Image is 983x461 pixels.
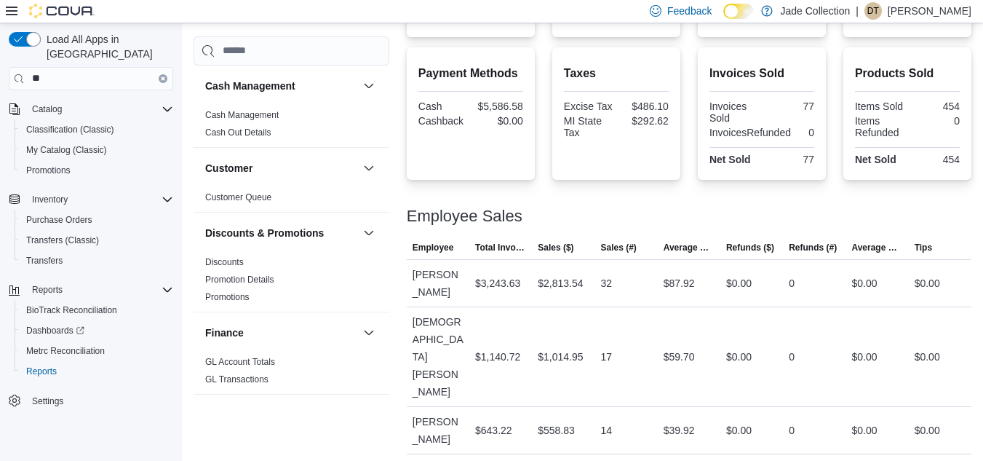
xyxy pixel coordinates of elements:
[360,159,378,177] button: Customer
[194,353,389,394] div: Finance
[26,325,84,336] span: Dashboards
[910,101,960,112] div: 454
[205,374,268,385] a: GL Transactions
[15,320,179,341] a: Dashboards
[915,348,940,366] div: $0.00
[619,115,669,127] div: $292.62
[26,281,173,299] span: Reports
[205,109,279,121] span: Cash Management
[205,292,250,302] a: Promotions
[15,230,179,251] button: Transfers (Classic)
[709,101,759,124] div: Invoices Sold
[726,348,752,366] div: $0.00
[26,191,173,208] span: Inventory
[474,115,523,127] div: $0.00
[600,275,612,292] div: 32
[194,189,389,212] div: Customer
[855,101,904,112] div: Items Sold
[194,253,389,312] div: Discounts & Promotions
[797,127,814,138] div: 0
[360,324,378,342] button: Finance
[194,106,389,147] div: Cash Management
[888,2,971,20] p: [PERSON_NAME]
[3,390,179,411] button: Settings
[15,160,179,181] button: Promotions
[26,124,114,135] span: Classification (Classic)
[26,345,105,357] span: Metrc Reconciliation
[20,121,173,138] span: Classification (Classic)
[3,189,179,210] button: Inventory
[26,214,92,226] span: Purchase Orders
[20,232,173,249] span: Transfers (Classic)
[855,154,896,165] strong: Net Sold
[475,422,512,439] div: $643.22
[564,65,669,82] h2: Taxes
[20,252,173,269] span: Transfers
[475,242,526,253] span: Total Invoiced
[205,226,357,240] button: Discounts & Promotions
[20,342,111,360] a: Metrc Reconciliation
[413,242,454,253] span: Employee
[619,101,669,112] div: $486.10
[360,406,378,424] button: Inventory
[564,101,613,112] div: Excise Tax
[32,194,68,205] span: Inventory
[851,348,877,366] div: $0.00
[667,4,712,18] span: Feedback
[15,251,179,271] button: Transfers
[851,275,877,292] div: $0.00
[600,242,636,253] span: Sales (#)
[26,101,68,118] button: Catalog
[851,242,902,253] span: Average Refund
[32,103,62,115] span: Catalog
[205,408,357,422] button: Inventory
[20,121,120,138] a: Classification (Classic)
[723,4,754,19] input: Dark Mode
[538,242,573,253] span: Sales ($)
[15,210,179,230] button: Purchase Orders
[15,140,179,160] button: My Catalog (Classic)
[855,115,904,138] div: Items Refunded
[205,161,357,176] button: Customer
[789,275,795,292] div: 0
[780,2,850,20] p: Jade Collection
[664,275,695,292] div: $87.92
[20,363,173,380] span: Reports
[20,232,105,249] a: Transfers (Classic)
[726,422,752,439] div: $0.00
[855,65,960,82] h2: Products Sold
[3,280,179,300] button: Reports
[726,275,752,292] div: $0.00
[26,255,63,267] span: Transfers
[418,65,523,82] h2: Payment Methods
[205,291,250,303] span: Promotions
[709,154,751,165] strong: Net Sold
[407,407,469,454] div: [PERSON_NAME]
[26,235,99,246] span: Transfers (Classic)
[20,342,173,360] span: Metrc Reconciliation
[600,348,612,366] div: 17
[15,361,179,382] button: Reports
[538,422,575,439] div: $558.83
[789,242,837,253] span: Refunds (#)
[407,208,522,225] h3: Employee Sales
[205,226,324,240] h3: Discounts & Promotions
[709,65,814,82] h2: Invoices Sold
[205,356,275,368] span: GL Account Totals
[765,101,814,112] div: 77
[20,211,98,229] a: Purchase Orders
[205,127,271,138] a: Cash Out Details
[664,242,715,253] span: Average Sale
[205,79,357,93] button: Cash Management
[418,101,468,112] div: Cash
[709,127,791,138] div: InvoicesRefunded
[205,275,274,285] a: Promotion Details
[564,115,613,138] div: MI State Tax
[29,4,95,18] img: Cova
[205,192,271,202] a: Customer Queue
[538,275,583,292] div: $2,813.54
[205,408,251,422] h3: Inventory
